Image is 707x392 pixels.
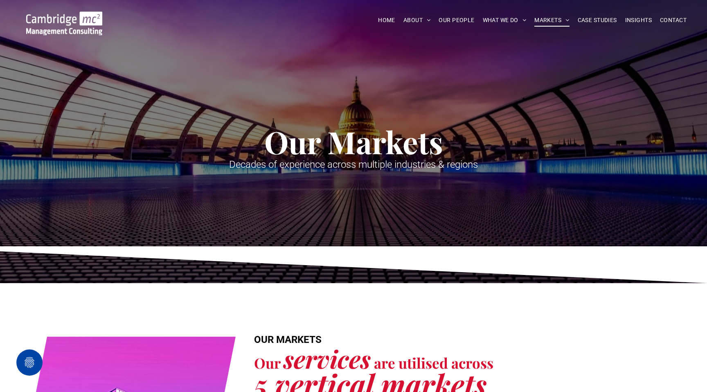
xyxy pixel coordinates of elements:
[435,14,478,27] a: OUR PEOPLE
[374,14,399,27] a: HOME
[399,14,435,27] a: ABOUT
[479,14,531,27] a: WHAT WE DO
[530,14,573,27] a: MARKETS
[621,14,656,27] a: INSIGHTS
[26,11,102,35] img: Go to Homepage
[284,342,371,375] span: services
[574,14,621,27] a: CASE STUDIES
[264,121,443,162] span: Our Markets
[254,353,280,372] span: Our
[229,159,478,170] span: Decades of experience across multiple industries & regions
[656,14,691,27] a: CONTACT
[26,13,102,21] a: Your Business Transformed | Cambridge Management Consulting
[374,353,493,372] span: are utilised across
[254,334,322,345] span: OUR MARKETS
